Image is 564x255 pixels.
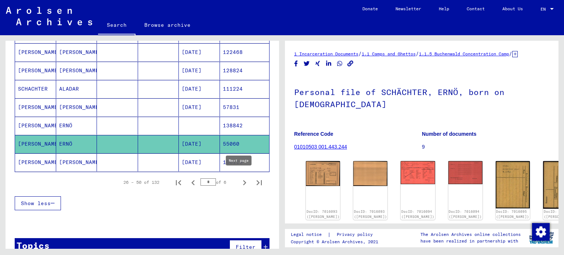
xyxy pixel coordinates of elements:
a: Legal notice [291,231,328,238]
mat-cell: [PERSON_NAME] [56,43,97,61]
a: 01010503 001.443.244 [294,144,347,150]
a: DocID: 7016095 ([PERSON_NAME]) [496,210,529,219]
button: Share on Twitter [303,59,311,68]
mat-cell: 138842 [220,117,270,135]
button: First page [171,175,186,190]
p: The Arolsen Archives online collections [420,231,521,238]
b: Number of documents [422,131,477,137]
mat-cell: [DATE] [179,43,220,61]
a: DocID: 7016094 ([PERSON_NAME]) [449,210,482,219]
img: 001.jpg [496,161,530,208]
mat-cell: 57831 [220,98,270,116]
img: Change consent [532,223,550,241]
div: | [291,231,382,238]
img: 001.jpg [306,161,340,186]
a: DocID: 7016093 ([PERSON_NAME]) [307,210,340,219]
button: Next page [237,175,252,190]
mat-cell: [DATE] [179,62,220,80]
mat-cell: [DATE] [179,153,220,171]
span: Filter [236,244,256,250]
b: Reference Code [294,131,333,137]
button: Filter [229,240,262,254]
mat-cell: ALADAR [56,80,97,98]
button: Share on LinkedIn [325,59,333,68]
span: / [416,50,419,57]
button: Copy link [347,59,354,68]
h1: Personal file of SCHÄCHTER, ERNÖ, born on [DEMOGRAPHIC_DATA] [294,75,549,120]
a: 1 Incarceration Documents [294,51,358,57]
mat-cell: [DATE] [179,98,220,116]
img: 002.jpg [448,161,482,184]
button: Share on Facebook [292,59,300,68]
button: Share on WhatsApp [336,59,344,68]
mat-cell: [PERSON_NAME] [15,62,56,80]
div: of 6 [200,179,237,186]
a: 1.1 Camps and Ghettos [362,51,416,57]
mat-cell: [PERSON_NAME] [15,98,56,116]
mat-cell: 111224 [220,80,270,98]
mat-cell: 55060 [220,135,270,153]
mat-cell: 128824 [220,62,270,80]
div: Topics [17,239,50,252]
img: 002.jpg [353,161,387,186]
span: / [358,50,362,57]
mat-cell: 106119 [220,153,270,171]
a: 1.1.5 Buchenwald Concentration Camp [419,51,509,57]
a: DocID: 7016093 ([PERSON_NAME]) [354,210,387,219]
mat-cell: 122468 [220,43,270,61]
p: 9 [422,143,549,151]
img: 001.jpg [401,161,435,184]
a: Browse archive [135,16,199,34]
mat-cell: [DATE] [179,135,220,153]
mat-cell: [DATE] [179,80,220,98]
mat-cell: ERNÖ [56,135,97,153]
span: EN [540,7,549,12]
mat-cell: [PERSON_NAME] [15,117,56,135]
a: Search [98,16,135,35]
mat-cell: [PERSON_NAME] [56,62,97,80]
mat-cell: ERNÖ [56,117,97,135]
span: / [509,50,512,57]
button: Last page [252,175,267,190]
mat-cell: [PERSON_NAME] [15,43,56,61]
p: Copyright © Arolsen Archives, 2021 [291,238,382,245]
button: Show less [15,196,61,210]
img: yv_logo.png [528,229,555,247]
div: 26 – 50 of 132 [123,179,159,186]
a: Privacy policy [331,231,382,238]
mat-cell: [PERSON_NAME] [15,135,56,153]
button: Share on Xing [314,59,322,68]
a: DocID: 7016094 ([PERSON_NAME]) [401,210,434,219]
mat-cell: SCHACHTER [15,80,56,98]
span: Show less [21,200,51,207]
mat-cell: [PERSON_NAME] [56,153,97,171]
mat-cell: [PERSON_NAME] [15,153,56,171]
mat-cell: [PERSON_NAME] [56,98,97,116]
p: have been realized in partnership with [420,238,521,244]
button: Previous page [186,175,200,190]
img: Arolsen_neg.svg [6,7,92,25]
